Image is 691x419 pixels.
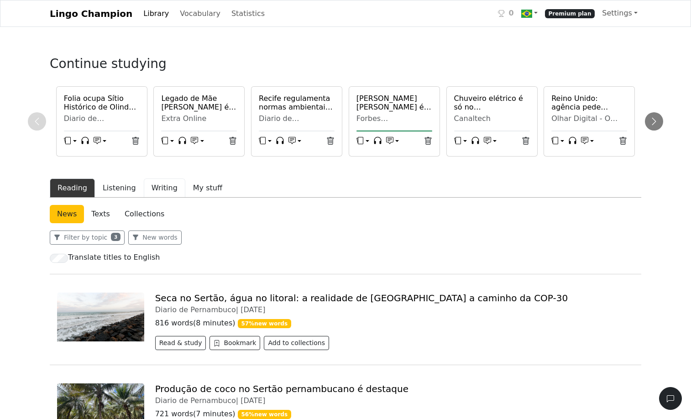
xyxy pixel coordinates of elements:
[155,336,206,350] button: Read & study
[176,5,224,23] a: Vocabulary
[155,340,210,349] a: Read & study
[155,305,634,314] div: Diario de Pernambuco |
[50,56,369,72] h3: Continue studying
[259,94,335,111] a: Recife regulamenta normas ambientais para construções de impacto; veja como fica
[50,178,95,198] button: Reading
[454,94,530,111] a: Chuveiro elétrico é só no [GEOGRAPHIC_DATA] mesmo? Entenda por que ele é tão onipresente
[140,5,173,23] a: Library
[111,233,120,241] span: 3
[50,205,84,223] a: News
[64,114,140,123] div: Diario de Pernambuco
[241,305,265,314] span: [DATE]
[494,4,517,23] a: 0
[209,336,260,350] button: Bookmark
[155,396,634,405] div: Diario de Pernambuco |
[356,94,432,111] a: [PERSON_NAME] [PERSON_NAME] é a Primeira Mulher Negra a se Tornar Imortal da ABL em 128 Anos
[64,94,140,111] a: Folia ocupa Sítio Histórico de Olinda no Dia Nacional do Frevo
[155,318,634,329] p: 816 words ( 8 minutes )
[50,230,125,245] button: Filter by topic3
[228,5,268,23] a: Statistics
[241,396,265,405] span: [DATE]
[84,205,117,223] a: Texts
[68,253,160,262] h6: Translate titles to English
[128,230,182,245] button: New words
[521,8,532,19] img: br.svg
[155,383,408,394] a: Produção de coco no Sertão pernambucano é destaque
[95,178,144,198] button: Listening
[259,114,335,123] div: Diario de Pernambuco
[238,410,291,419] span: 56 % new words
[50,5,132,23] a: Lingo Champion
[185,178,230,198] button: My stuff
[161,114,237,123] div: Extra Online
[161,94,237,111] a: Legado de Mãe [PERSON_NAME] é exaltado em seu centenário [PERSON_NAME][GEOGRAPHIC_DATA]
[356,114,432,123] div: Forbes [GEOGRAPHIC_DATA]
[238,319,291,328] span: 57 % new words
[541,4,599,23] a: Premium plan
[551,94,627,111] a: Reino Unido: agência pede exclusão de e-mails para economizar água
[57,293,144,341] img: 1_whatsapp_image_2025_09_12_at_17_36_13-747253.jpeg
[551,114,627,123] div: Olhar Digital - O futuro passa primeiro aqui
[545,9,595,18] span: Premium plan
[144,178,185,198] button: Writing
[117,205,172,223] a: Collections
[454,114,530,123] div: Canaltech
[598,4,641,22] a: Settings
[155,293,568,304] a: Seca no Sertão, água no litoral: a realidade de [GEOGRAPHIC_DATA] a caminho da COP-30
[508,8,513,19] span: 0
[264,336,329,350] button: Add to collections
